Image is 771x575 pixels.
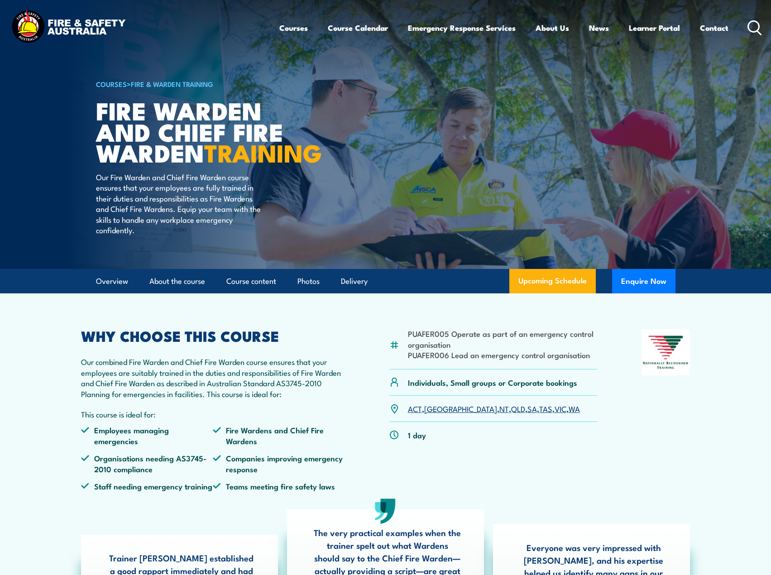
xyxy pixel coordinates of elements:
[408,16,516,40] a: Emergency Response Services
[555,403,566,414] a: VIC
[96,100,320,163] h1: Fire Warden and Chief Fire Warden
[539,403,552,414] a: TAS
[96,78,320,89] h6: >
[511,403,525,414] a: QLD
[629,16,680,40] a: Learner Portal
[328,16,388,40] a: Course Calendar
[408,403,580,414] p: , , , , , , ,
[213,453,345,474] li: Companies improving emergency response
[408,403,422,414] a: ACT
[527,403,537,414] a: SA
[569,403,580,414] a: WA
[700,16,728,40] a: Contact
[81,481,213,491] li: Staff needing emergency training
[341,269,368,293] a: Delivery
[226,269,276,293] a: Course content
[408,430,426,440] p: 1 day
[81,425,213,446] li: Employees managing emergencies
[81,409,345,419] p: This course is ideal for:
[96,172,261,235] p: Our Fire Warden and Chief Fire Warden course ensures that your employees are fully trained in the...
[297,269,320,293] a: Photos
[424,403,497,414] a: [GEOGRAPHIC_DATA]
[96,79,127,89] a: COURSES
[204,133,322,171] strong: TRAINING
[81,356,345,399] p: Our combined Fire Warden and Chief Fire Warden course ensures that your employees are suitably tr...
[81,453,213,474] li: Organisations needing AS3745-2010 compliance
[149,269,205,293] a: About the course
[81,329,345,342] h2: WHY CHOOSE THIS COURSE
[642,329,690,375] img: Nationally Recognised Training logo.
[279,16,308,40] a: Courses
[612,269,675,293] button: Enquire Now
[408,377,577,388] p: Individuals, Small groups or Corporate bookings
[213,481,345,491] li: Teams meeting fire safety laws
[131,79,213,89] a: Fire & Warden Training
[499,403,509,414] a: NT
[509,269,596,293] a: Upcoming Schedule
[408,350,598,360] li: PUAFER006 Lead an emergency control organisation
[408,328,598,350] li: PUAFER005 Operate as part of an emergency control organisation
[96,269,128,293] a: Overview
[536,16,569,40] a: About Us
[213,425,345,446] li: Fire Wardens and Chief Fire Wardens
[589,16,609,40] a: News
